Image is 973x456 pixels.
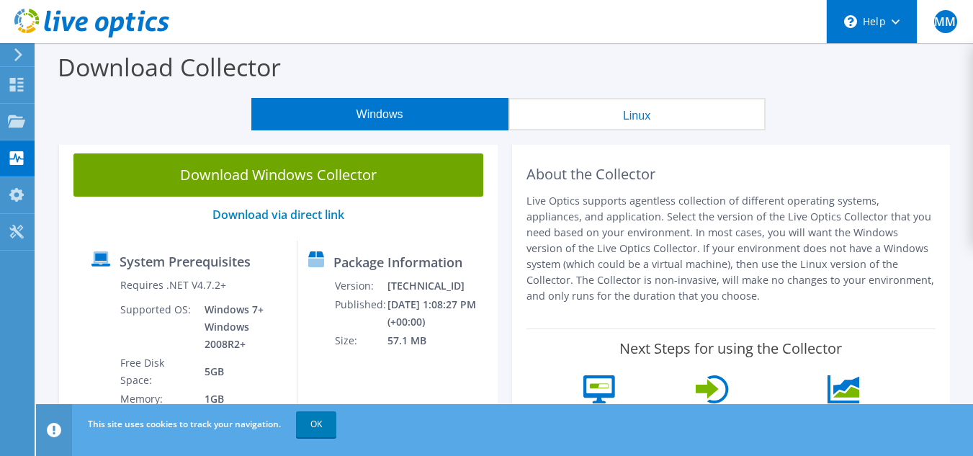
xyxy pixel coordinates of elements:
[333,255,462,269] label: Package Information
[58,50,281,84] label: Download Collector
[251,98,508,130] button: Windows
[526,193,936,304] p: Live Optics supports agentless collection of different operating systems, appliances, and applica...
[844,15,857,28] svg: \n
[334,295,387,331] td: Published:
[387,295,491,331] td: [DATE] 1:08:27 PM (+00:00)
[526,166,936,183] h2: About the Collector
[120,354,194,390] td: Free Disk Space:
[508,98,766,130] button: Linux
[120,300,194,354] td: Supported OS:
[619,340,842,357] label: Next Steps for using the Collector
[334,277,387,295] td: Version:
[120,390,194,408] td: Memory:
[387,277,491,295] td: [TECHNICAL_ID]
[120,254,251,269] label: System Prerequisites
[212,207,344,223] a: Download via direct link
[387,331,491,350] td: 57.1 MB
[194,354,285,390] td: 5GB
[120,278,226,292] label: Requires .NET V4.7.2+
[194,390,285,408] td: 1GB
[934,10,957,33] span: MM
[334,331,387,350] td: Size:
[73,153,483,197] a: Download Windows Collector
[194,300,285,354] td: Windows 7+ Windows 2008R2+
[88,418,281,430] span: This site uses cookies to track your navigation.
[296,411,336,437] a: OK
